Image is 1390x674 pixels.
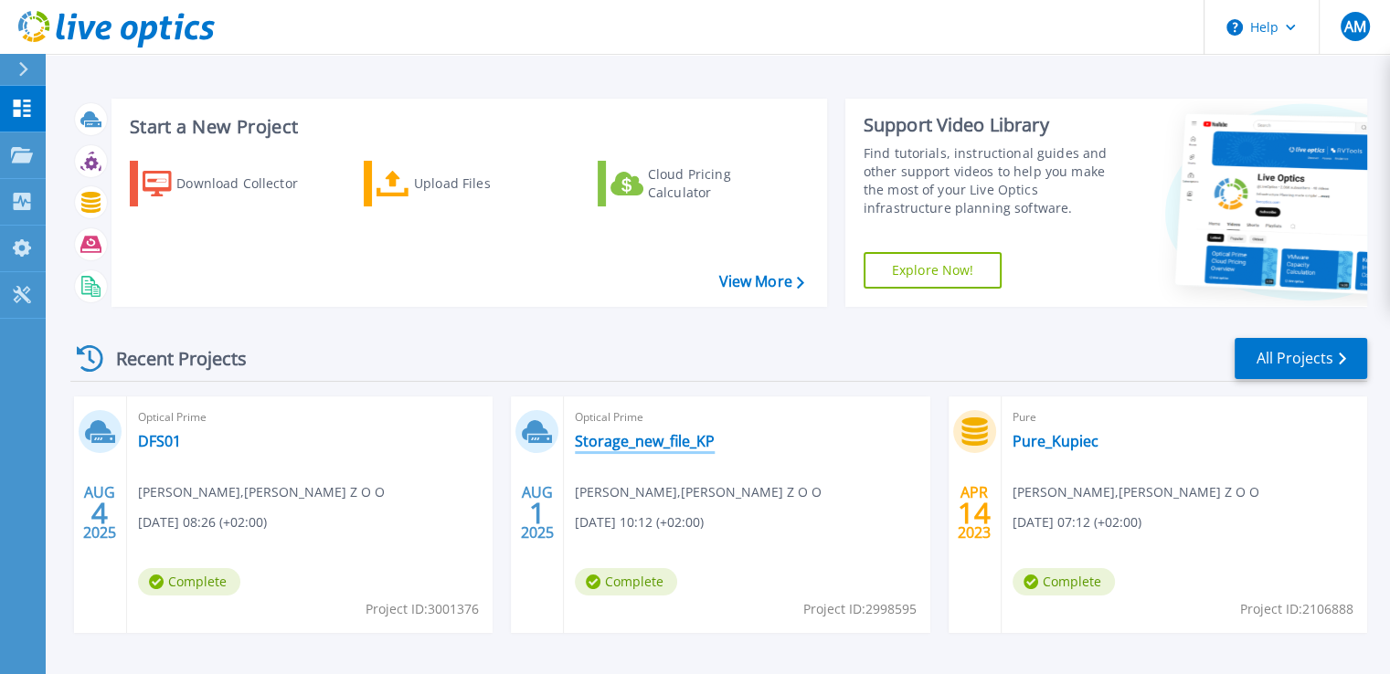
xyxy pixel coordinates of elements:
[529,505,546,521] span: 1
[176,165,323,202] div: Download Collector
[91,505,108,521] span: 4
[1235,338,1367,379] a: All Projects
[414,165,560,202] div: Upload Files
[957,479,992,546] div: APR 2023
[138,568,240,595] span: Complete
[1013,407,1356,427] span: Pure
[1013,568,1115,595] span: Complete
[598,161,801,206] a: Cloud Pricing Calculator
[575,407,918,427] span: Optical Prime
[1013,512,1141,532] span: [DATE] 07:12 (+02:00)
[648,165,794,202] div: Cloud Pricing Calculator
[130,117,803,137] h3: Start a New Project
[864,252,1003,289] a: Explore Now!
[364,161,568,206] a: Upload Files
[138,482,385,502] span: [PERSON_NAME] , [PERSON_NAME] Z O O
[803,599,917,619] span: Project ID: 2998595
[82,479,117,546] div: AUG 2025
[1013,432,1098,450] a: Pure_Kupiec
[70,336,271,381] div: Recent Projects
[864,144,1126,217] div: Find tutorials, instructional guides and other support videos to help you make the most of your L...
[575,512,704,532] span: [DATE] 10:12 (+02:00)
[138,512,267,532] span: [DATE] 08:26 (+02:00)
[958,505,991,521] span: 14
[864,113,1126,137] div: Support Video Library
[520,479,555,546] div: AUG 2025
[575,482,822,502] span: [PERSON_NAME] , [PERSON_NAME] Z O O
[138,432,181,450] a: DFS01
[1240,599,1353,619] span: Project ID: 2106888
[575,432,715,450] a: Storage_new_file_KP
[138,407,482,427] span: Optical Prime
[130,161,334,206] a: Download Collector
[366,599,479,619] span: Project ID: 3001376
[718,273,803,290] a: View More
[1013,482,1259,502] span: [PERSON_NAME] , [PERSON_NAME] Z O O
[1343,19,1365,34] span: AM
[575,568,677,595] span: Complete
